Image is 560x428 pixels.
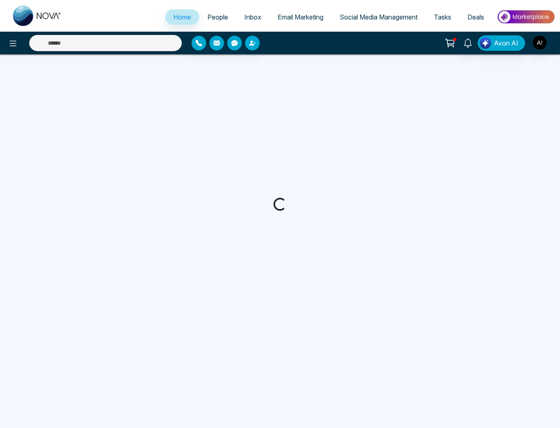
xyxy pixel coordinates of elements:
a: Deals [459,9,492,25]
span: Avon AI [494,38,518,48]
img: Nova CRM Logo [13,6,62,26]
a: People [199,9,236,25]
a: Tasks [426,9,459,25]
a: Inbox [236,9,269,25]
img: Market-place.gif [496,8,555,26]
span: Email Marketing [278,13,323,21]
span: Inbox [244,13,261,21]
span: Home [173,13,191,21]
img: User Avatar [533,36,547,50]
span: Tasks [434,13,451,21]
span: People [207,13,228,21]
a: Home [165,9,199,25]
button: Avon AI [478,35,525,51]
a: Email Marketing [269,9,332,25]
img: Lead Flow [480,37,491,49]
a: Social Media Management [332,9,426,25]
span: Social Media Management [340,13,418,21]
span: Deals [467,13,484,21]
